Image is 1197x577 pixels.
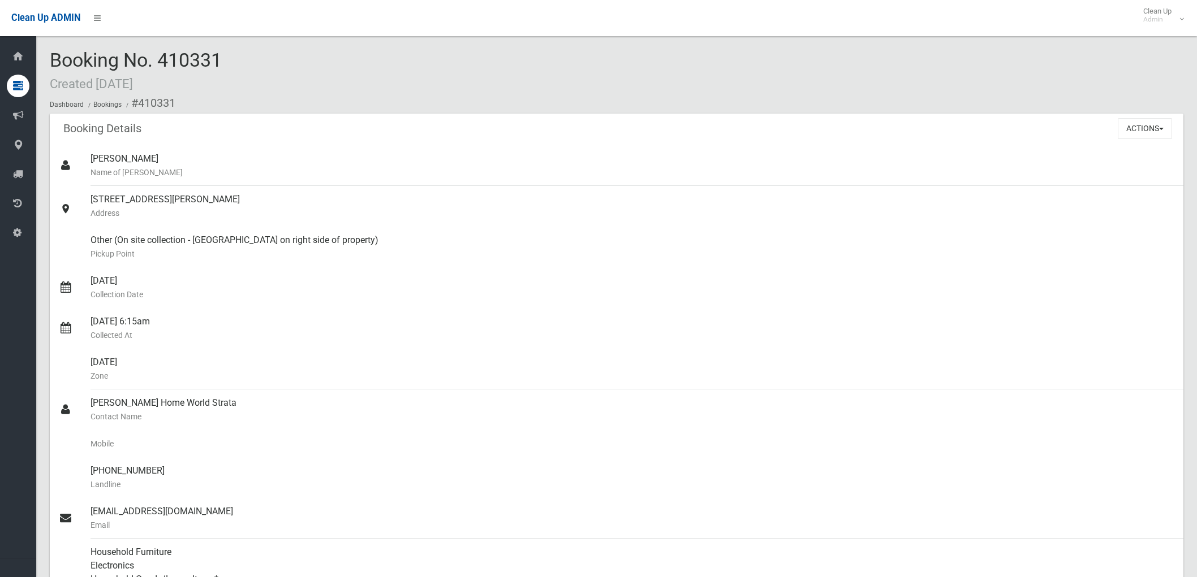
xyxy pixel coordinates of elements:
[50,49,222,93] span: Booking No. 410331
[91,166,1174,179] small: Name of [PERSON_NAME]
[50,101,84,109] a: Dashboard
[91,186,1174,227] div: [STREET_ADDRESS][PERSON_NAME]
[91,410,1174,423] small: Contact Name
[91,328,1174,342] small: Collected At
[50,118,155,140] header: Booking Details
[11,12,80,23] span: Clean Up ADMIN
[91,227,1174,267] div: Other (On site collection - [GEOGRAPHIC_DATA] on right side of property)
[91,145,1174,186] div: [PERSON_NAME]
[91,478,1174,491] small: Landline
[50,76,133,91] small: Created [DATE]
[91,308,1174,349] div: [DATE] 6:15am
[91,457,1174,498] div: [PHONE_NUMBER]
[1118,118,1172,139] button: Actions
[91,267,1174,308] div: [DATE]
[91,247,1174,261] small: Pickup Point
[91,389,1174,430] div: [PERSON_NAME] Home World Strata
[91,206,1174,220] small: Address
[91,437,1174,450] small: Mobile
[93,101,122,109] a: Bookings
[50,498,1183,539] a: [EMAIL_ADDRESS][DOMAIN_NAME]Email
[123,93,175,114] li: #410331
[91,369,1174,383] small: Zone
[1138,7,1183,24] span: Clean Up
[91,288,1174,301] small: Collection Date
[91,349,1174,389] div: [DATE]
[91,518,1174,532] small: Email
[1143,15,1172,24] small: Admin
[91,498,1174,539] div: [EMAIL_ADDRESS][DOMAIN_NAME]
